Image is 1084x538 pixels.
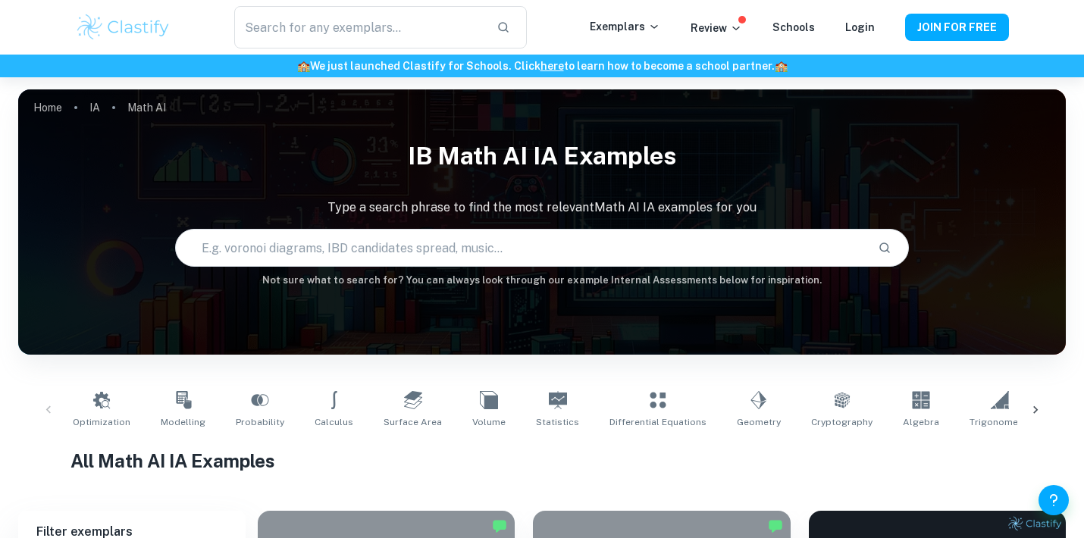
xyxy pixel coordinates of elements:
p: Exemplars [590,18,660,35]
span: Trigonometry [970,415,1030,429]
h6: We just launched Clastify for Schools. Click to learn how to become a school partner. [3,58,1081,74]
span: Differential Equations [609,415,706,429]
input: Search for any exemplars... [234,6,484,48]
a: Login [845,21,875,33]
span: Surface Area [384,415,442,429]
button: Help and Feedback [1039,485,1069,515]
span: Probability [236,415,284,429]
span: Volume [472,415,506,429]
h1: All Math AI IA Examples [70,447,1014,474]
span: Algebra [903,415,939,429]
button: Search [872,235,898,261]
span: Geometry [737,415,781,429]
span: Statistics [536,415,579,429]
a: Home [33,97,62,118]
span: Cryptography [811,415,873,429]
a: here [540,60,564,72]
h1: IB Math AI IA examples [18,132,1066,180]
a: IA [89,97,100,118]
img: Marked [768,518,783,533]
p: Math AI [127,99,166,116]
h6: Not sure what to search for? You can always look through our example Internal Assessments below f... [18,273,1066,288]
span: Optimization [73,415,130,429]
button: JOIN FOR FREE [905,14,1009,41]
img: Clastify logo [75,12,171,42]
span: Calculus [315,415,353,429]
span: 🏫 [775,60,788,72]
span: Modelling [161,415,205,429]
a: Schools [772,21,815,33]
p: Review [691,20,742,36]
img: Marked [492,518,507,533]
span: 🏫 [297,60,310,72]
input: E.g. voronoi diagrams, IBD candidates spread, music... [176,227,865,269]
p: Type a search phrase to find the most relevant Math AI IA examples for you [18,199,1066,217]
